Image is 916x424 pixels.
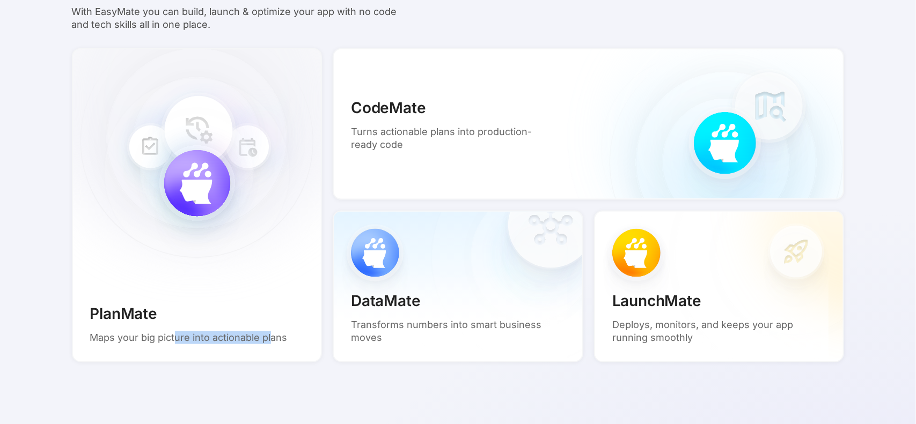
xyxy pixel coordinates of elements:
[90,302,157,325] p: PlanMate
[72,5,411,31] div: With EasyMate you can build, launch & optimize your app with no code and tech skills all in one p...
[351,289,420,312] p: DataMate
[351,318,550,344] p: Transforms numbers into smart business moves
[90,331,288,344] p: Maps your big picture into actionable plans
[351,125,550,151] p: Turns actionable plans into production-ready code
[612,289,701,312] p: LaunchMate
[351,96,426,119] p: CodeMate
[612,318,811,344] p: Deploys, monitors, and keeps your app running smoothly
